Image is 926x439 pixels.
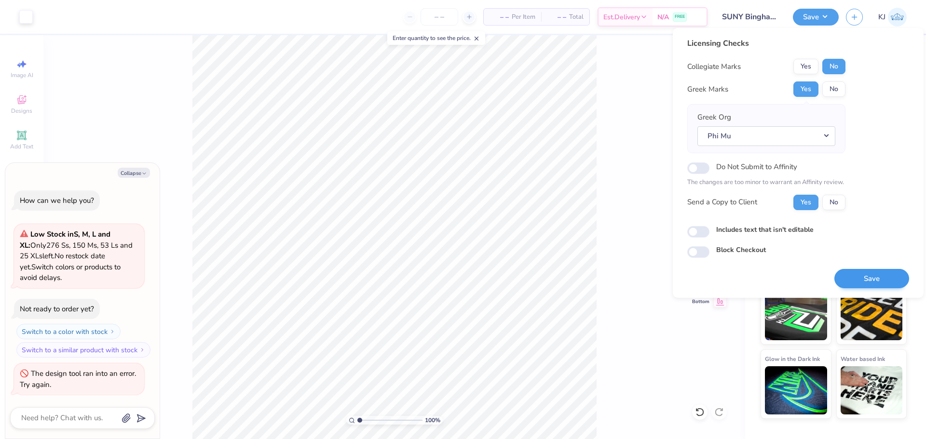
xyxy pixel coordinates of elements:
img: Neon Ink [765,292,827,340]
label: Includes text that isn't editable [716,225,814,235]
img: Metallic & Glitter Ink [841,292,903,340]
button: Switch to a similar product with stock [16,342,150,358]
span: – – [547,12,566,22]
img: Water based Ink [841,366,903,414]
img: Switch to a similar product with stock [139,347,145,353]
span: No restock date yet. [20,251,105,272]
span: Bottom [692,298,709,305]
label: Do Not Submit to Affinity [716,160,797,173]
button: No [822,81,845,97]
button: Phi Mu [697,126,835,146]
span: Total [569,12,584,22]
button: Collapse [118,168,150,178]
label: Block Checkout [716,245,766,255]
span: FREE [675,13,685,20]
input: – – [421,8,458,26]
div: Send a Copy to Client [687,197,757,208]
span: – – [490,12,509,22]
button: No [822,195,845,210]
span: Add Text [10,143,33,150]
img: Switch to a color with stock [109,329,115,334]
button: Yes [793,81,818,97]
div: Not ready to order yet? [20,304,94,314]
button: Yes [793,195,818,210]
button: Save [793,9,839,26]
label: Greek Org [697,112,731,123]
div: Enter quantity to see the price. [387,31,485,45]
span: Image AI [11,71,33,79]
button: Yes [793,59,818,74]
span: 100 % [425,416,440,425]
div: The design tool ran into an error. Try again. [20,369,136,389]
div: Greek Marks [687,84,728,95]
p: The changes are too minor to warrant an Affinity review. [687,178,845,187]
span: Per Item [512,12,535,22]
span: KJ [878,12,885,23]
img: Kendra Jingco [888,8,907,27]
span: Glow in the Dark Ink [765,354,820,364]
span: Est. Delivery [603,12,640,22]
input: Untitled Design [715,7,786,27]
strong: Low Stock in S, M, L and XL : [20,229,110,250]
div: Licensing Checks [687,38,845,49]
img: Glow in the Dark Ink [765,366,827,414]
span: Designs [11,107,32,115]
button: Switch to a color with stock [16,324,121,339]
div: Collegiate Marks [687,61,741,72]
div: How can we help you? [20,196,94,205]
button: Save [834,269,909,289]
span: N/A [657,12,669,22]
span: Water based Ink [841,354,885,364]
a: KJ [878,8,907,27]
span: Only 276 Ss, 150 Ms, 53 Ls and 25 XLs left. Switch colors or products to avoid delays. [20,229,133,282]
button: No [822,59,845,74]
